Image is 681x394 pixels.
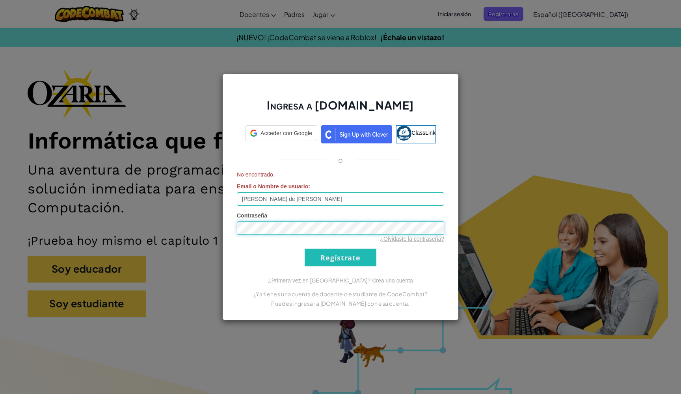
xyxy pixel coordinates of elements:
input: Regístrate [305,249,376,266]
a: Acceder con Google [245,125,317,143]
p: ¿Ya tienes una cuenta de docente o estudiante de CodeCombat? [237,289,444,299]
img: clever_sso_button@2x.png [321,125,392,143]
span: No encontrado. [237,171,444,178]
h2: Ingresa a [DOMAIN_NAME] [237,98,444,121]
p: o [338,155,343,165]
p: Puedes ingresar a [DOMAIN_NAME] con esa cuenta. [237,299,444,308]
span: Contraseña [237,212,267,219]
span: Email o Nombre de usuario [237,183,308,190]
div: Acceder con Google [245,125,317,141]
a: ¿Olvidaste la contraseña? [380,236,444,242]
span: Acceder con Google [260,129,312,137]
img: classlink-logo-small.png [396,126,411,141]
label: : [237,182,310,190]
span: ClassLink [411,130,435,136]
a: ¿Primera vez en [GEOGRAPHIC_DATA]? Crea una cuenta [268,277,413,284]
